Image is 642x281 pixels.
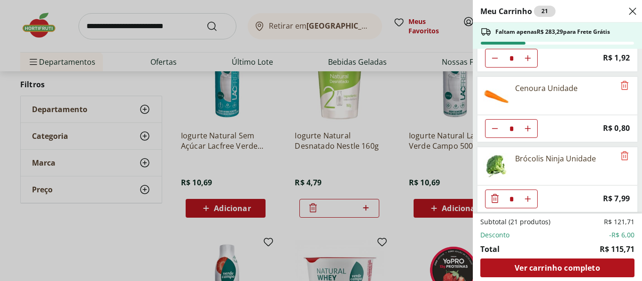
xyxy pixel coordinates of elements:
span: -R$ 6,00 [609,230,634,240]
span: R$ 1,92 [603,52,630,64]
button: Aumentar Quantidade [518,190,537,208]
button: Diminuir Quantidade [485,119,504,138]
span: Ver carrinho completo [515,264,600,272]
button: Diminuir Quantidade [485,49,504,68]
div: 21 [534,6,556,17]
img: Brócolis Ninja Unidade [483,153,509,179]
span: Desconto [480,230,509,240]
div: Brócolis Ninja Unidade [515,153,596,164]
span: Total [480,243,500,255]
button: Diminuir Quantidade [485,190,504,208]
h2: Meu Carrinho [480,6,556,17]
div: Cenoura Unidade [515,83,578,94]
span: Faltam apenas R$ 283,29 para Frete Grátis [495,28,610,36]
button: Aumentar Quantidade [518,49,537,68]
img: Cenoura Unidade [483,83,509,109]
input: Quantidade Atual [504,190,518,208]
input: Quantidade Atual [504,49,518,67]
button: Aumentar Quantidade [518,119,537,138]
button: Remove [619,80,630,91]
input: Quantidade Atual [504,120,518,137]
button: Remove [619,151,630,162]
span: Subtotal (21 produtos) [480,217,550,227]
span: R$ 0,80 [603,122,630,135]
span: R$ 115,71 [600,243,634,255]
a: Ver carrinho completo [480,258,634,277]
span: R$ 7,99 [603,192,630,205]
span: R$ 121,71 [604,217,634,227]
